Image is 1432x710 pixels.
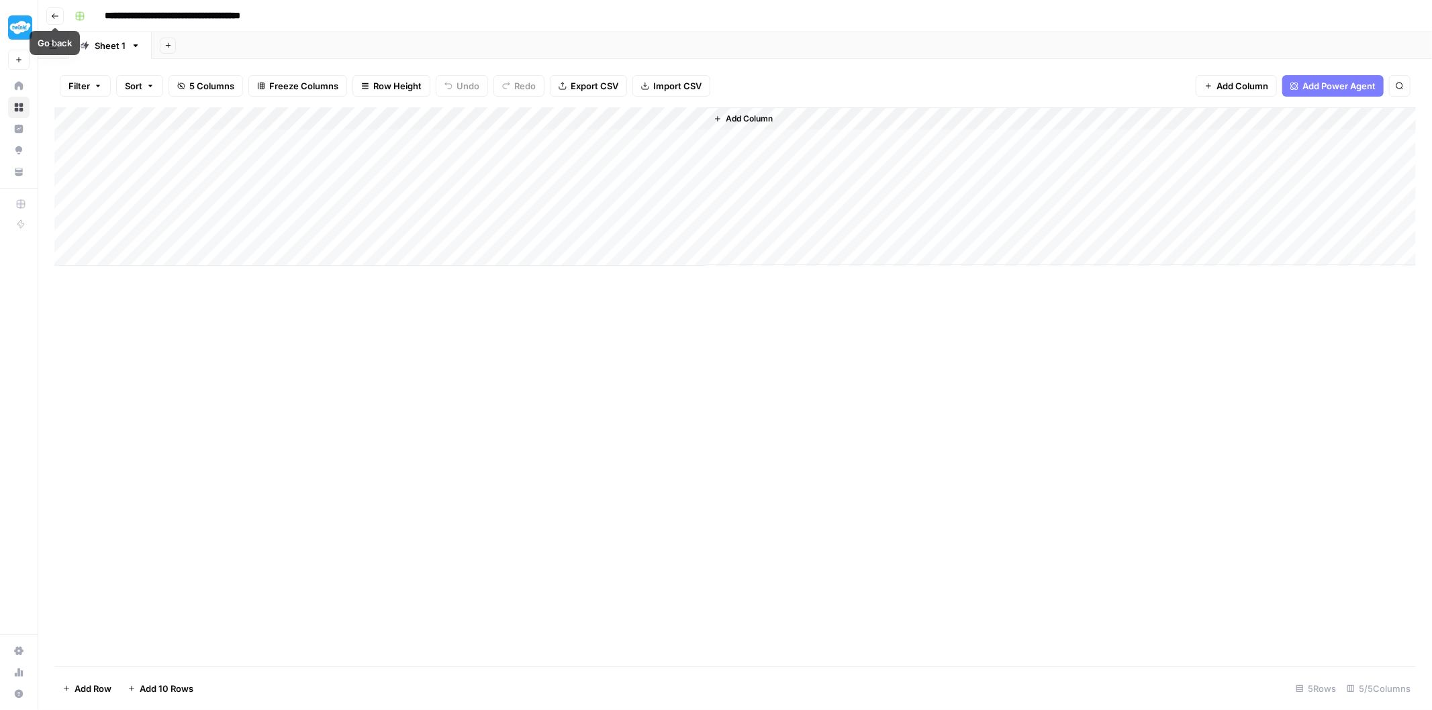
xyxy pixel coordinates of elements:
div: 5 Rows [1290,678,1341,699]
span: Filter [68,79,90,93]
button: Add Column [1196,75,1277,97]
span: Import CSV [653,79,702,93]
a: Home [8,75,30,97]
span: Add 10 Rows [140,682,193,695]
a: Your Data [8,161,30,183]
span: Add Row [75,682,111,695]
img: Twinkl Logo [8,15,32,40]
button: Redo [493,75,544,97]
a: Usage [8,662,30,683]
span: Row Height [373,79,422,93]
span: Undo [457,79,479,93]
a: Browse [8,97,30,118]
button: Freeze Columns [248,75,347,97]
button: Add 10 Rows [120,678,201,699]
span: Add Column [1216,79,1268,93]
div: 5/5 Columns [1341,678,1416,699]
span: Export CSV [571,79,618,93]
a: Sheet 1 [68,32,152,59]
span: Add Power Agent [1302,79,1376,93]
span: Sort [125,79,142,93]
button: Filter [60,75,111,97]
button: Import CSV [632,75,710,97]
button: Workspace: Twinkl [8,11,30,44]
button: Add Row [54,678,120,699]
span: 5 Columns [189,79,234,93]
button: Add Power Agent [1282,75,1384,97]
a: Opportunities [8,140,30,161]
button: Add Column [708,110,778,128]
span: Add Column [726,113,773,125]
span: Redo [514,79,536,93]
button: Undo [436,75,488,97]
button: 5 Columns [169,75,243,97]
a: Settings [8,640,30,662]
div: Sheet 1 [95,39,126,52]
button: Help + Support [8,683,30,705]
button: Export CSV [550,75,627,97]
span: Freeze Columns [269,79,338,93]
a: Insights [8,118,30,140]
button: Sort [116,75,163,97]
button: Row Height [352,75,430,97]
